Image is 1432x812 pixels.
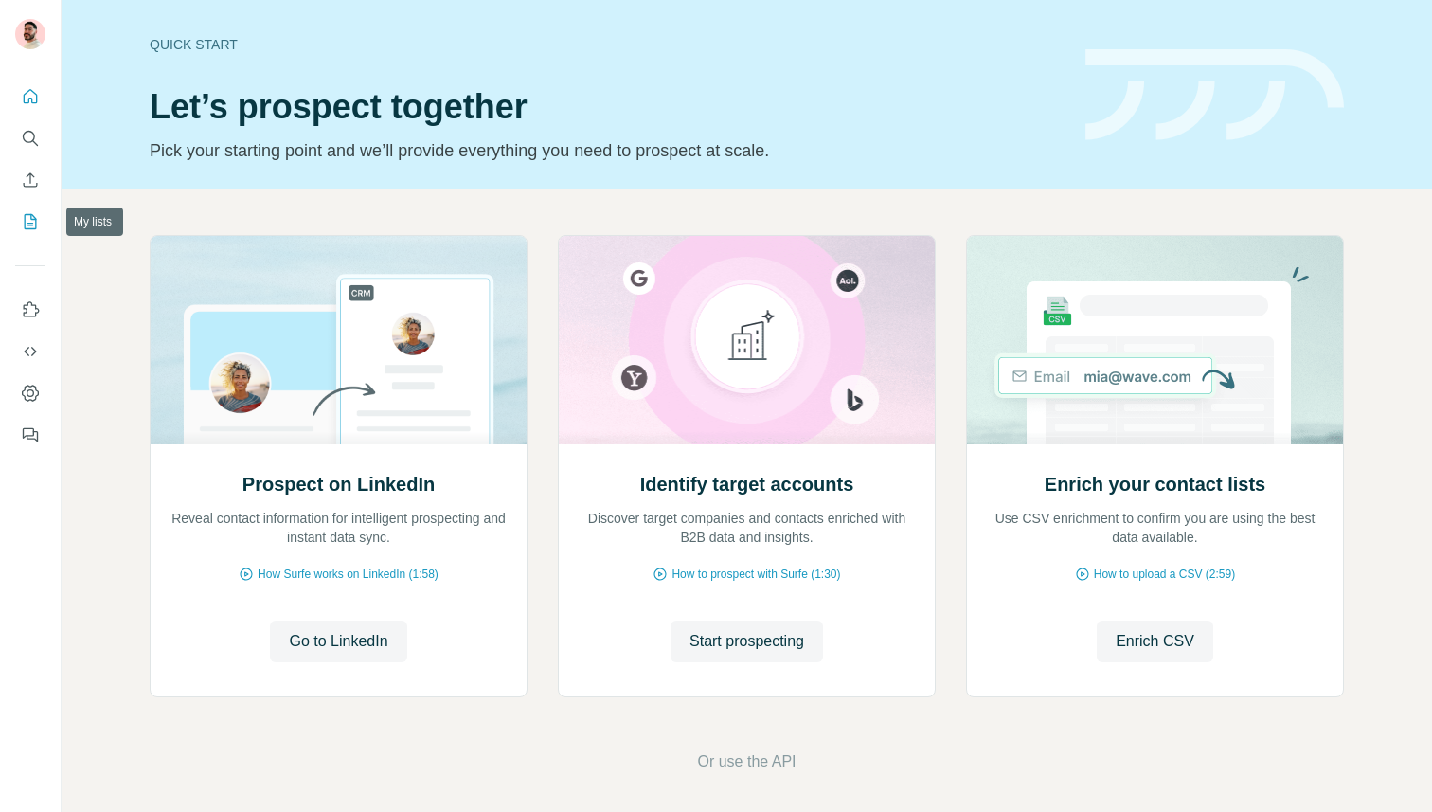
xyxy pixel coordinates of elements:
[689,630,804,653] span: Start prospecting
[258,566,439,583] span: How Surfe works on LinkedIn (1:58)
[150,88,1063,126] h1: Let’s prospect together
[1045,471,1265,497] h2: Enrich your contact lists
[15,80,45,114] button: Quick start
[1097,621,1213,662] button: Enrich CSV
[15,163,45,197] button: Enrich CSV
[558,236,936,444] img: Identify target accounts
[1116,630,1194,653] span: Enrich CSV
[15,293,45,327] button: Use Surfe on LinkedIn
[15,121,45,155] button: Search
[150,35,1063,54] div: Quick start
[986,509,1324,547] p: Use CSV enrichment to confirm you are using the best data available.
[1085,49,1344,141] img: banner
[640,471,854,497] h2: Identify target accounts
[150,137,1063,164] p: Pick your starting point and we’ll provide everything you need to prospect at scale.
[170,509,508,547] p: Reveal contact information for intelligent prospecting and instant data sync.
[150,236,528,444] img: Prospect on LinkedIn
[578,509,916,547] p: Discover target companies and contacts enriched with B2B data and insights.
[15,334,45,369] button: Use Surfe API
[15,205,45,239] button: My lists
[15,418,45,452] button: Feedback
[671,566,840,583] span: How to prospect with Surfe (1:30)
[697,750,796,773] button: Or use the API
[15,19,45,49] img: Avatar
[966,236,1344,444] img: Enrich your contact lists
[15,376,45,410] button: Dashboard
[1094,566,1235,583] span: How to upload a CSV (2:59)
[270,621,406,662] button: Go to LinkedIn
[671,621,823,662] button: Start prospecting
[242,471,435,497] h2: Prospect on LinkedIn
[289,630,387,653] span: Go to LinkedIn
